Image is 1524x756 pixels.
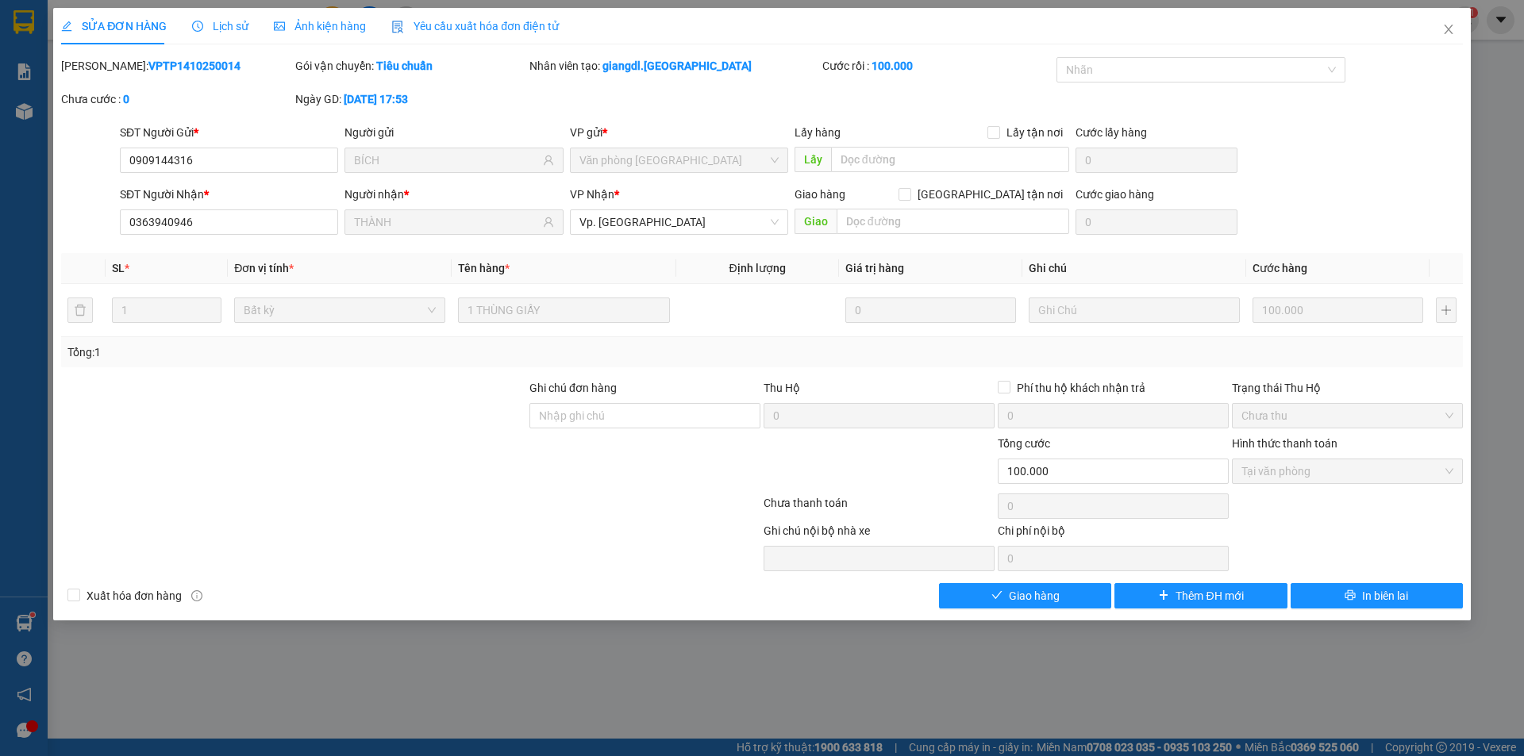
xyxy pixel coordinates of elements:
[295,57,526,75] div: Gói vận chuyển:
[344,124,563,141] div: Người gửi
[1241,404,1453,428] span: Chưa thu
[1426,8,1471,52] button: Close
[1158,589,1169,602] span: plus
[1291,583,1463,608] button: printerIn biên lai
[274,20,366,33] span: Ảnh kiện hàng
[61,90,292,108] div: Chưa cước :
[1009,587,1060,604] span: Giao hàng
[192,21,203,32] span: clock-circle
[998,437,1050,450] span: Tổng cước
[391,21,404,33] img: icon
[1436,297,1457,323] button: plus
[1076,188,1154,201] label: Cước giao hàng
[939,583,1111,608] button: checkGiao hàng
[795,126,841,139] span: Lấy hàng
[529,57,819,75] div: Nhân viên tạo:
[795,209,837,234] span: Giao
[579,210,779,234] span: Vp. Phan Rang
[872,59,913,72] b: 100.000
[344,93,408,106] b: [DATE] 17:53
[1010,379,1152,397] span: Phí thu hộ khách nhận trả
[837,209,1069,234] input: Dọc đường
[1076,148,1237,173] input: Cước lấy hàng
[1076,209,1237,235] input: Cước giao hàng
[795,188,845,201] span: Giao hàng
[845,262,904,274] span: Giá trị hàng
[1442,23,1455,36] span: close
[61,57,292,75] div: [PERSON_NAME]:
[61,20,167,33] span: SỬA ĐƠN HÀNG
[67,343,588,361] div: Tổng: 1
[1000,124,1069,141] span: Lấy tận nơi
[602,59,752,72] b: giangdl.[GEOGRAPHIC_DATA]
[845,297,1016,323] input: 0
[148,59,241,72] b: VPTP1410250014
[391,20,559,33] span: Yêu cầu xuất hóa đơn điện tử
[1241,459,1453,483] span: Tại văn phòng
[543,155,554,166] span: user
[123,93,129,106] b: 0
[1176,587,1243,604] span: Thêm ĐH mới
[822,57,1053,75] div: Cước rồi :
[1029,297,1240,323] input: Ghi Chú
[1114,583,1287,608] button: plusThêm ĐH mới
[1253,297,1423,323] input: 0
[729,262,786,274] span: Định lượng
[911,186,1069,203] span: [GEOGRAPHIC_DATA] tận nơi
[120,186,338,203] div: SĐT Người Nhận
[458,297,669,323] input: VD: Bàn, Ghế
[274,21,285,32] span: picture
[295,90,526,108] div: Ngày GD:
[1345,589,1356,602] span: printer
[191,590,202,601] span: info-circle
[529,403,760,428] input: Ghi chú đơn hàng
[120,124,338,141] div: SĐT Người Gửi
[1232,437,1337,450] label: Hình thức thanh toán
[1232,379,1463,397] div: Trạng thái Thu Hộ
[764,382,800,394] span: Thu Hộ
[998,522,1229,546] div: Chi phí nội bộ
[1253,262,1307,274] span: Cước hàng
[543,217,554,228] span: user
[354,213,539,231] input: Tên người nhận
[192,20,248,33] span: Lịch sử
[570,188,614,201] span: VP Nhận
[1362,587,1408,604] span: In biên lai
[1022,253,1246,284] th: Ghi chú
[354,152,539,169] input: Tên người gửi
[458,262,510,274] span: Tên hàng
[795,147,831,172] span: Lấy
[762,494,996,522] div: Chưa thanh toán
[991,589,1003,602] span: check
[112,262,125,274] span: SL
[67,297,93,323] button: delete
[579,148,779,172] span: Văn phòng Tân Phú
[234,262,294,274] span: Đơn vị tính
[570,124,788,141] div: VP gửi
[764,522,995,546] div: Ghi chú nội bộ nhà xe
[344,186,563,203] div: Người nhận
[529,382,617,394] label: Ghi chú đơn hàng
[831,147,1069,172] input: Dọc đường
[61,21,72,32] span: edit
[80,587,188,604] span: Xuất hóa đơn hàng
[244,298,436,322] span: Bất kỳ
[376,59,433,72] b: Tiêu chuẩn
[1076,126,1147,139] label: Cước lấy hàng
